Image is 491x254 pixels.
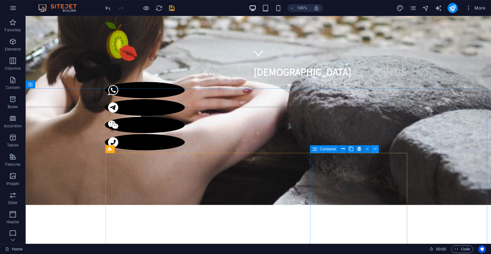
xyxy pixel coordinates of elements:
[435,4,442,12] button: text_generator
[155,4,163,12] i: Reload page
[4,28,21,33] p: Favorites
[8,104,18,109] p: Boxes
[168,4,175,12] i: Save (Ctrl+S)
[168,4,175,12] button: save
[440,247,441,251] span: :
[142,4,150,12] button: Click here to leave preview mode and continue editing
[6,181,19,186] p: Images
[8,200,18,205] p: Slider
[6,219,19,225] p: Header
[104,4,112,12] button: undo
[409,4,417,12] button: pages
[396,4,404,12] i: Design (Ctrl+Alt+Y)
[436,245,446,253] span: 00 00
[314,5,319,11] i: On resize automatically adjust zoom level to fit chosen device.
[463,3,488,13] button: More
[155,4,163,12] button: reload
[5,245,23,253] a: Click to cancel selection. Double-click to open Pages
[435,4,442,12] i: AI Writer
[104,4,112,12] i: Undo: Move elements (Ctrl+Z)
[478,245,486,253] button: Usercentrics
[6,85,20,90] p: Content
[7,143,19,148] p: Tables
[297,4,307,12] h6: 100%
[5,162,20,167] p: Features
[448,3,458,13] button: publish
[37,4,85,12] img: Editor Logo
[396,4,404,12] button: design
[465,5,486,11] span: More
[429,245,446,253] h6: Session time
[422,4,429,12] i: Navigator
[320,147,336,151] span: Container
[449,4,456,12] i: Publish
[5,66,21,71] p: Columns
[287,4,310,12] button: 100%
[4,123,22,129] p: Accordion
[409,4,417,12] i: Pages (Ctrl+Alt+S)
[451,245,473,253] button: Code
[5,47,21,52] p: Elements
[422,4,430,12] button: navigator
[454,245,470,253] span: Code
